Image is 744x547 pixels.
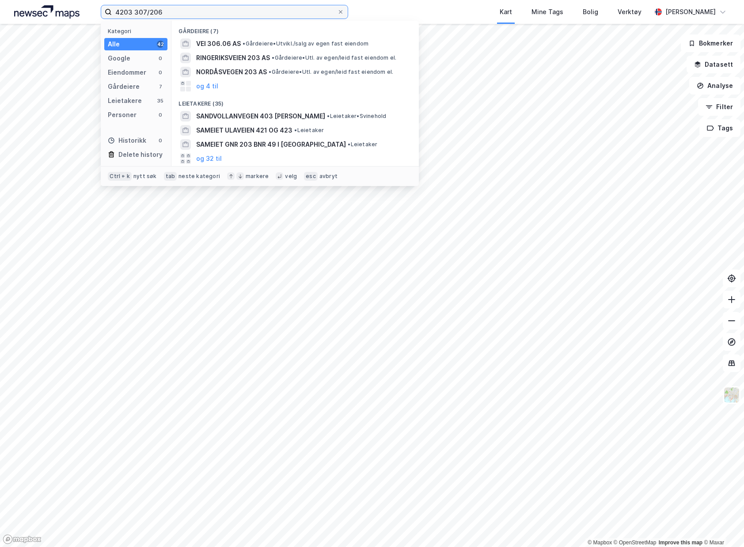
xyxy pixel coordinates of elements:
button: Tags [699,119,740,137]
div: Alle [108,39,120,49]
div: Eiendommer [108,67,146,78]
div: Gårdeiere (7) [171,21,419,37]
span: • [294,127,297,133]
div: nytt søk [133,173,157,180]
div: Gårdeiere [108,81,140,92]
a: OpenStreetMap [614,539,657,546]
span: Gårdeiere • Utl. av egen/leid fast eiendom el. [269,68,393,76]
div: Kategori [108,28,167,34]
div: 0 [157,137,164,144]
span: Leietaker • Svinehold [327,113,386,120]
div: Personer [108,110,137,120]
div: 0 [157,55,164,62]
div: 42 [157,41,164,48]
div: [PERSON_NAME] [665,7,716,17]
div: velg [285,173,297,180]
span: RINGERIKSVEIEN 203 AS [196,53,270,63]
span: SANDVOLLANVEGEN 403 [PERSON_NAME] [196,111,325,122]
span: NORDÅSVEGEN 203 AS [196,67,267,77]
button: Filter [698,98,740,116]
span: VEI 306.06 AS [196,38,241,49]
span: Leietaker [294,127,324,134]
div: Leietakere [108,95,142,106]
a: Improve this map [659,539,702,546]
div: 35 [157,97,164,104]
div: Kart [500,7,512,17]
input: Søk på adresse, matrikkel, gårdeiere, leietakere eller personer [112,5,337,19]
button: og 4 til [196,81,218,91]
iframe: Chat Widget [700,505,744,547]
div: avbryt [319,173,338,180]
div: Verktøy [618,7,642,17]
div: Leietakere (35) [171,93,419,109]
div: Google [108,53,130,64]
div: esc [304,172,318,181]
div: markere [246,173,269,180]
a: Mapbox [588,539,612,546]
span: Gårdeiere • Utl. av egen/leid fast eiendom el. [272,54,396,61]
button: og 32 til [196,153,222,164]
button: Analyse [689,77,740,95]
span: • [348,141,350,148]
div: 0 [157,111,164,118]
span: SAMEIET GNR 203 BNR 49 I [GEOGRAPHIC_DATA] [196,139,346,150]
div: Ctrl + k [108,172,132,181]
div: 7 [157,83,164,90]
div: neste kategori [178,173,220,180]
div: Mine Tags [531,7,563,17]
button: Bokmerker [681,34,740,52]
span: • [327,113,330,119]
div: tab [164,172,177,181]
div: Delete history [118,149,163,160]
div: Kontrollprogram for chat [700,505,744,547]
img: logo.a4113a55bc3d86da70a041830d287a7e.svg [14,5,80,19]
a: Mapbox homepage [3,534,42,544]
span: • [269,68,271,75]
div: Historikk [108,135,146,146]
button: Datasett [687,56,740,73]
div: Bolig [583,7,598,17]
img: Z [723,387,740,403]
span: • [272,54,274,61]
span: • [243,40,245,47]
span: SAMEIET ULAVEIEN 421 OG 423 [196,125,292,136]
span: Gårdeiere • Utvikl./salg av egen fast eiendom [243,40,368,47]
span: Leietaker [348,141,377,148]
div: 0 [157,69,164,76]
